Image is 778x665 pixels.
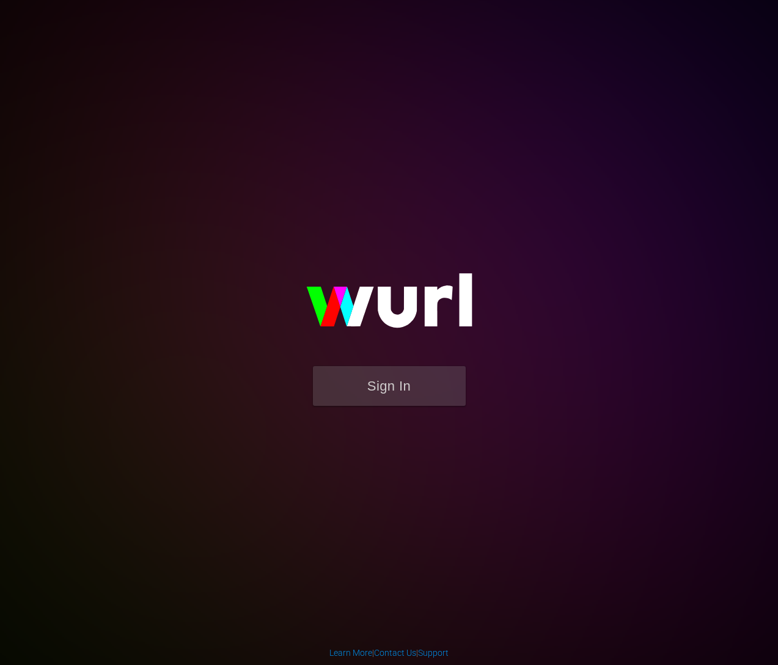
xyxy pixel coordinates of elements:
[374,648,416,658] a: Contact Us
[418,648,449,658] a: Support
[329,647,449,659] div: | |
[329,648,372,658] a: Learn More
[267,247,512,366] img: wurl-logo-on-black-223613ac3d8ba8fe6dc639794a292ebdb59501304c7dfd60c99c58986ef67473.svg
[313,366,466,406] button: Sign In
